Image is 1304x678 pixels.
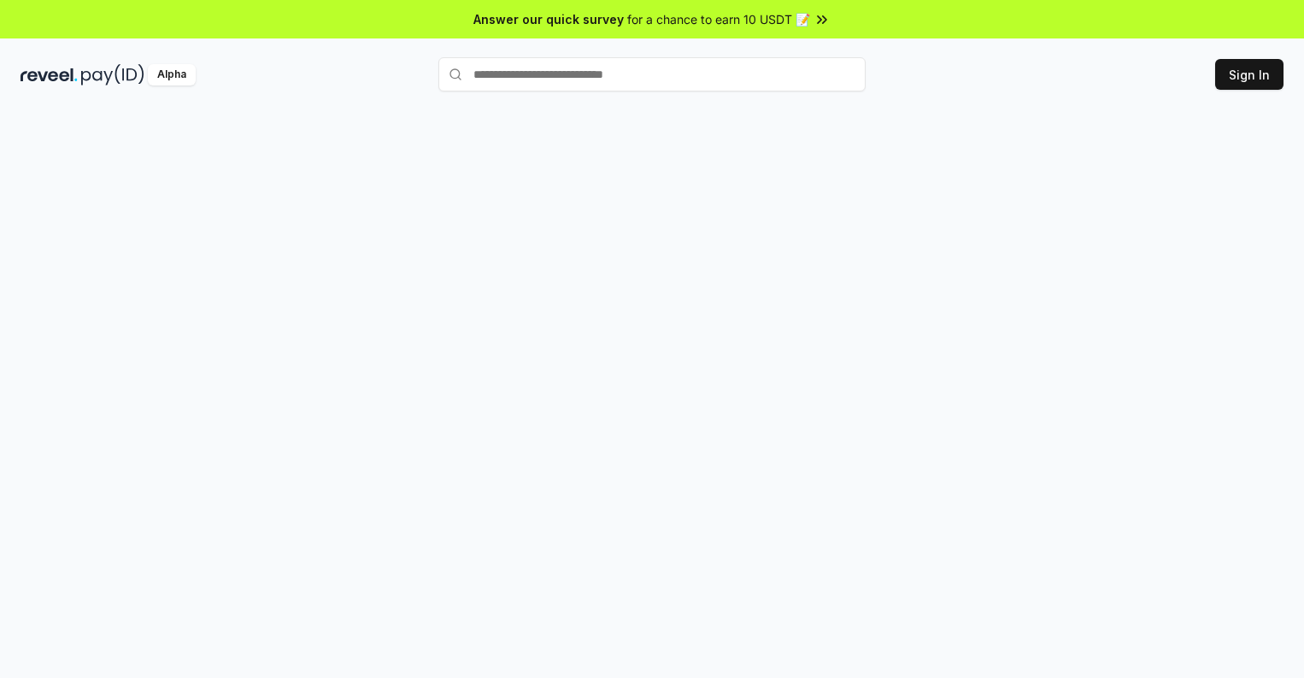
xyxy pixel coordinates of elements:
[21,64,78,85] img: reveel_dark
[627,10,810,28] span: for a chance to earn 10 USDT 📝
[81,64,144,85] img: pay_id
[1215,59,1283,90] button: Sign In
[473,10,624,28] span: Answer our quick survey
[148,64,196,85] div: Alpha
